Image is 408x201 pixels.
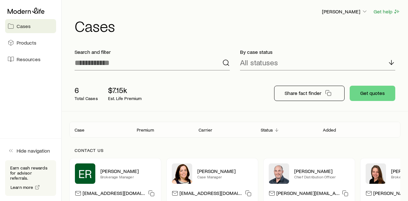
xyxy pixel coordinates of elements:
[5,52,56,66] a: Resources
[197,174,253,179] p: Case Manager
[366,163,386,184] img: Ellen Wall
[276,190,339,198] p: [PERSON_NAME][EMAIL_ADDRESS][DOMAIN_NAME]
[83,190,146,198] p: [EMAIL_ADDRESS][DOMAIN_NAME]
[17,23,31,29] span: Cases
[350,86,395,101] button: Get quotes
[17,56,40,62] span: Resources
[5,19,56,33] a: Cases
[75,96,98,101] p: Total Cases
[294,174,350,179] p: Chief Distribution Officer
[261,127,273,133] p: Status
[75,18,400,33] h1: Cases
[179,190,243,198] p: [EMAIL_ADDRESS][DOMAIN_NAME]
[274,86,345,101] button: Share fact finder
[322,8,368,16] button: [PERSON_NAME]
[108,86,142,95] p: $7.15k
[240,49,395,55] p: By case status
[5,160,56,196] div: Earn cash rewards for advisor referrals.Learn more
[100,174,156,179] p: Brokerage Manager
[78,167,92,180] span: ER
[17,39,36,46] span: Products
[285,90,321,96] p: Share fact finder
[11,185,33,190] span: Learn more
[373,8,400,15] button: Get help
[322,8,368,15] p: [PERSON_NAME]
[197,168,253,174] p: [PERSON_NAME]
[172,163,192,184] img: Heather McKee
[75,49,230,55] p: Search and filter
[240,58,278,67] p: All statuses
[10,165,51,181] p: Earn cash rewards for advisor referrals.
[69,122,400,138] div: Client cases
[323,127,336,133] p: Added
[137,127,154,133] p: Premium
[108,96,142,101] p: Est. Life Premium
[17,147,50,154] span: Hide navigation
[75,86,98,95] p: 6
[75,148,395,153] p: Contact us
[199,127,212,133] p: Carrier
[294,168,350,174] p: [PERSON_NAME]
[75,127,85,133] p: Case
[269,163,289,184] img: Dan Pierson
[5,36,56,50] a: Products
[100,168,156,174] p: [PERSON_NAME]
[5,144,56,158] button: Hide navigation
